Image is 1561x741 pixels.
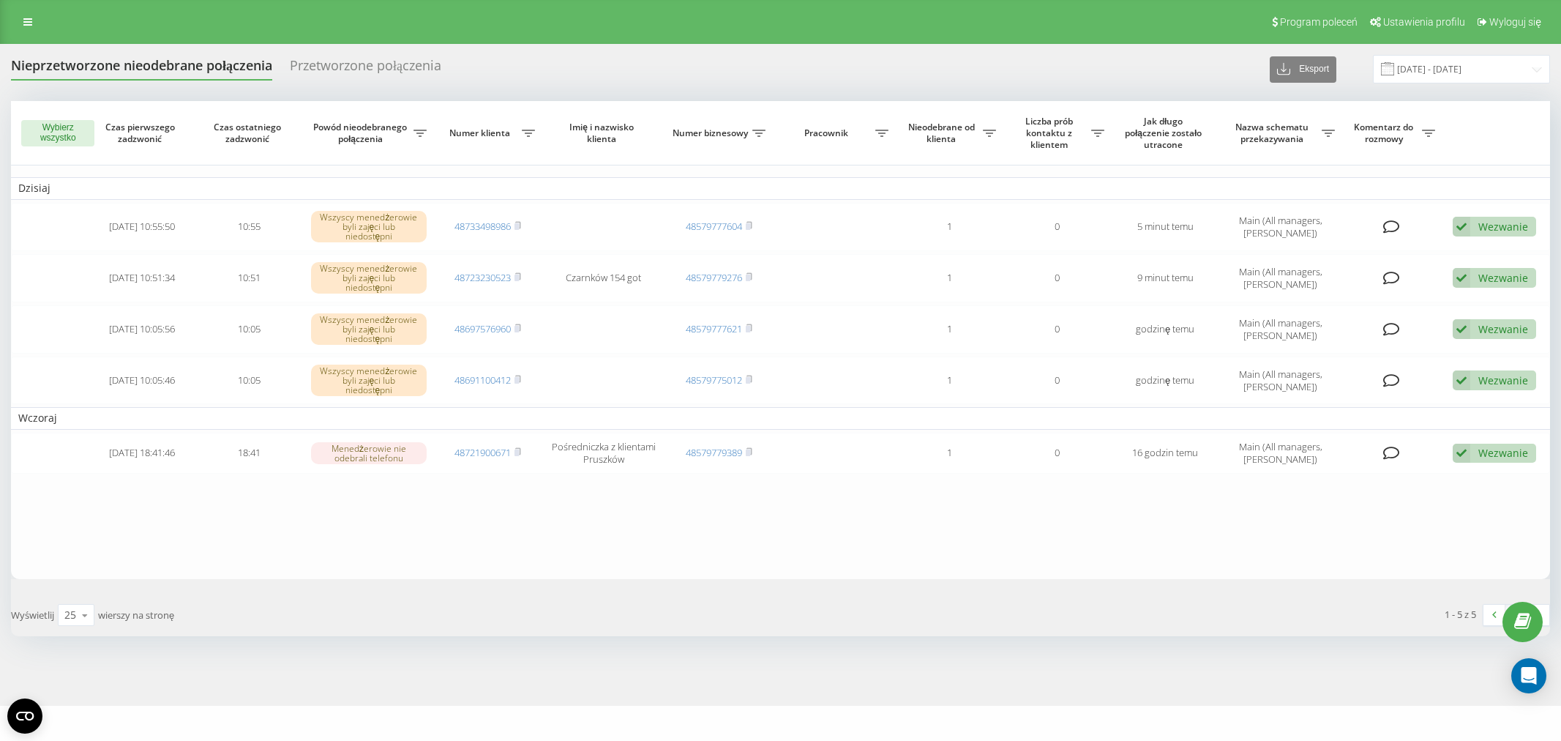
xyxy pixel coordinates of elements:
div: Wszyscy menedżerowie byli zajęci lub niedostępni [311,365,427,397]
td: 0 [1003,357,1111,405]
td: [DATE] 10:55:50 [88,203,195,251]
td: 0 [1003,305,1111,354]
span: Czas pierwszego zadzwonić [100,122,184,144]
a: 48579777621 [686,322,742,335]
a: 48579779389 [686,446,742,459]
div: Wszyscy menedżerowie byli zajęci lub niedostępni [311,313,427,346]
div: 1 - 5 z 5 [1445,607,1476,622]
span: Powód nieodebranego połączenia [311,122,414,144]
td: [DATE] 10:05:56 [88,305,195,354]
div: Przetworzone połączenia [290,58,441,81]
td: Main (All managers, [PERSON_NAME]) [1219,203,1342,251]
span: Numer klienta [441,127,521,139]
span: Numer biznesowy [673,127,752,139]
span: Jak długo połączenie zostało utracone [1123,116,1207,150]
div: 25 [64,608,76,622]
td: 0 [1003,254,1111,302]
div: Open Intercom Messenger [1511,658,1546,693]
span: Nieodebrane od klienta [903,122,983,144]
td: [DATE] 18:41:46 [88,433,195,474]
span: wierszy na stronę [98,608,174,622]
td: 18:41 [195,433,303,474]
td: godzinę temu [1112,305,1219,354]
span: Wyloguj się [1489,16,1541,28]
td: Main (All managers, [PERSON_NAME]) [1219,433,1342,474]
a: 48691100412 [454,373,511,387]
div: Wezwanie [1478,271,1528,285]
td: [DATE] 10:51:34 [88,254,195,302]
span: Pracownik [780,127,875,139]
td: Wczoraj [11,407,1550,429]
td: 10:05 [195,305,303,354]
td: 1 [896,357,1003,405]
span: Program poleceń [1280,16,1358,28]
td: 5 minut temu [1112,203,1219,251]
td: 1 [896,254,1003,302]
td: Main (All managers, [PERSON_NAME]) [1219,254,1342,302]
a: 48721900671 [454,446,511,459]
td: 10:55 [195,203,303,251]
td: 0 [1003,203,1111,251]
td: 10:51 [195,254,303,302]
td: Dzisiaj [11,177,1550,199]
div: Wezwanie [1478,220,1528,234]
div: Wszyscy menedżerowie byli zajęci lub niedostępni [311,262,427,294]
td: Main (All managers, [PERSON_NAME]) [1219,357,1342,405]
span: Nazwa schematu przekazywania [1227,122,1322,144]
a: 48733498986 [454,220,511,233]
td: Pośredniczka z klientami Pruszków [542,433,665,474]
td: 0 [1003,433,1111,474]
td: godzinę temu [1112,357,1219,405]
span: Komentarz do rozmowy [1350,122,1422,144]
td: Czarnków 154 got [542,254,665,302]
td: 1 [896,305,1003,354]
span: Liczba prób kontaktu z klientem [1011,116,1090,150]
div: Wezwanie [1478,446,1528,460]
button: Open CMP widget [7,699,42,734]
span: Wyświetlij [11,608,54,622]
td: 1 [896,203,1003,251]
button: Wybierz wszystko [21,120,94,146]
div: Wezwanie [1478,322,1528,336]
div: Wezwanie [1478,373,1528,387]
a: 48723230523 [454,271,511,284]
a: 48579775012 [686,373,742,387]
td: 16 godzin temu [1112,433,1219,474]
button: Eksport [1270,56,1336,83]
td: 10:05 [195,357,303,405]
td: [DATE] 10:05:46 [88,357,195,405]
div: Nieprzetworzone nieodebrane połączenia [11,58,272,81]
div: Wszyscy menedżerowie byli zajęci lub niedostępni [311,211,427,243]
a: 48579779276 [686,271,742,284]
td: 9 minut temu [1112,254,1219,302]
span: Czas ostatniego zadzwonić [208,122,291,144]
span: Ustawienia profilu [1383,16,1465,28]
a: 48579777604 [686,220,742,233]
span: Imię i nazwisko klienta [555,122,652,144]
td: Main (All managers, [PERSON_NAME]) [1219,305,1342,354]
a: 48697576960 [454,322,511,335]
td: 1 [896,433,1003,474]
div: Menedżerowie nie odebrali telefonu [311,442,427,464]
